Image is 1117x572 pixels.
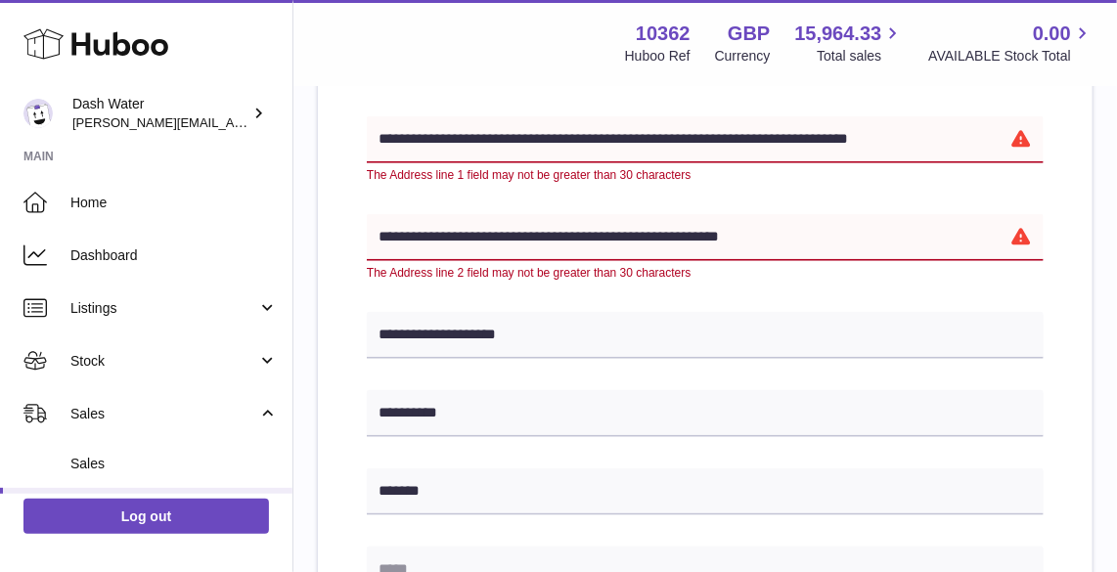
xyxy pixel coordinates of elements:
span: 0.00 [1033,21,1071,47]
div: The Address line 2 field may not be greater than 30 characters [367,265,1044,281]
span: Home [70,194,278,212]
span: 15,964.33 [794,21,881,47]
strong: 10362 [636,21,691,47]
div: Huboo Ref [625,47,691,66]
span: [PERSON_NAME][EMAIL_ADDRESS][DOMAIN_NAME] [72,114,392,130]
div: Dash Water [72,95,248,132]
strong: GBP [728,21,770,47]
span: Stock [70,352,257,371]
span: Listings [70,299,257,318]
a: Log out [23,499,269,534]
a: 15,964.33 Total sales [794,21,904,66]
div: Currency [715,47,771,66]
img: james@dash-water.com [23,99,53,128]
span: Total sales [817,47,904,66]
a: 0.00 AVAILABLE Stock Total [928,21,1094,66]
div: The Address line 1 field may not be greater than 30 characters [367,167,1044,183]
span: Sales [70,405,257,423]
span: Dashboard [70,246,278,265]
span: AVAILABLE Stock Total [928,47,1094,66]
span: Sales [70,455,278,473]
